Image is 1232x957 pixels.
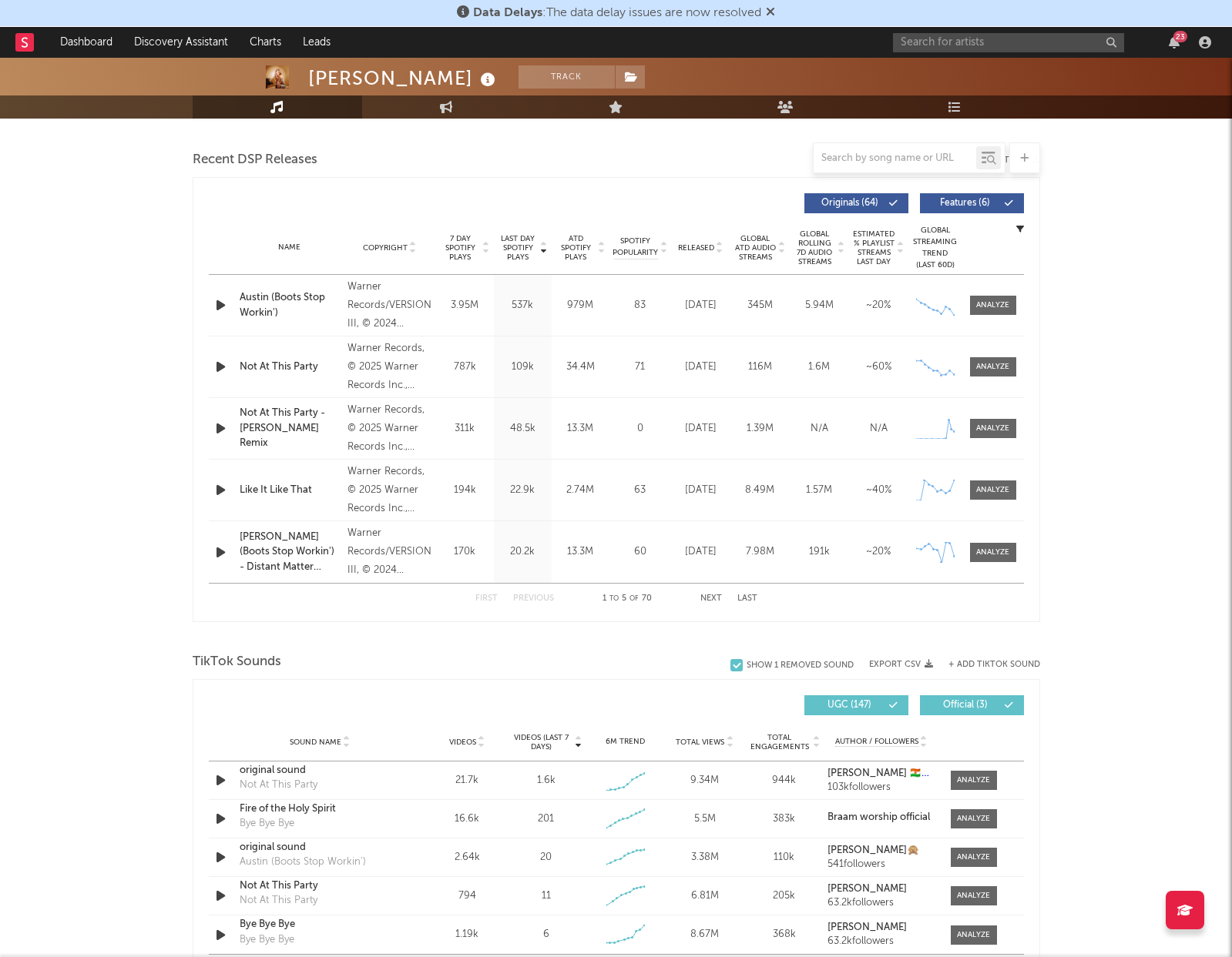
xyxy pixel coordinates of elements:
div: 787k [440,360,490,375]
span: TikTok Sounds [193,653,281,671]
button: Export CSV [869,660,933,669]
strong: [PERSON_NAME] [827,922,907,932]
span: Dismiss [766,7,775,19]
div: Warner Records, © 2025 Warner Records Inc., under exclusive license from [PERSON_NAME] [347,401,431,457]
span: Features ( 6 ) [930,199,1001,208]
input: Search for artists [893,33,1124,52]
div: Global Streaming Trend (Last 60D) [912,225,958,271]
div: N/A [853,421,905,437]
span: to [609,595,619,602]
a: Leads [292,27,341,58]
div: 11 [542,888,551,904]
div: ~ 60 % [853,360,905,375]
div: Not At This Party [240,878,401,894]
div: Warner Records, © 2025 Warner Records Inc., under exclusive license from [PERSON_NAME] [347,340,431,395]
div: 383k [748,811,820,827]
button: + Add TikTok Sound [948,661,1040,669]
a: Like It Like That [240,483,341,498]
span: Estimated % Playlist Streams Last Day [853,229,895,266]
span: Videos (last 7 days) [510,733,572,751]
div: 23 [1173,31,1187,42]
div: 5.5M [669,811,740,827]
div: [DATE] [675,544,727,560]
div: Not At This Party [240,893,317,908]
div: 71 [613,360,667,375]
div: 116M [734,360,786,375]
span: Copyright [363,243,408,253]
a: [PERSON_NAME]🙊 [827,845,935,856]
div: 6.81M [669,888,740,904]
span: Videos [449,738,476,747]
a: [PERSON_NAME] (Boots Stop Workin') - Distant Matter Remix [240,530,341,575]
a: [PERSON_NAME] [827,922,935,933]
div: 194k [440,483,490,498]
div: 16.6k [431,811,503,827]
span: Sound Name [290,738,341,747]
span: Last Day Spotify Plays [498,234,539,262]
div: Bye Bye Bye [240,917,401,932]
span: UGC ( 147 ) [814,701,885,710]
div: 63.2k followers [827,898,935,908]
div: original sound [240,763,401,778]
button: Originals(64) [804,193,908,213]
div: 83 [613,298,667,313]
div: 34.4M [556,360,606,375]
div: 8.67M [669,927,740,942]
div: 1 5 70 [585,590,670,608]
div: [DATE] [675,421,727,437]
a: Not At This Party [240,360,341,375]
button: Last [737,594,757,603]
button: + Add TikTok Sound [933,661,1040,669]
span: Official ( 3 ) [930,701,1001,710]
div: 345M [734,298,786,313]
span: Global ATD Audio Streams [734,234,777,262]
a: [PERSON_NAME] 🇳🇪🫶🤍🇱🇾♓ [827,768,935,779]
div: original sound [240,840,401,855]
a: Dashboard [49,27,123,58]
div: Name [240,242,341,253]
a: Braam worship official [827,812,935,823]
div: 5.94M [794,298,845,313]
div: 20 [540,850,552,865]
span: Global Rolling 7D Audio Streams [794,229,836,266]
div: ~ 20 % [853,544,905,560]
span: Spotify Popularity [613,236,658,259]
div: 979M [556,298,606,313]
span: Data Delays [473,7,542,19]
a: Austin (Boots Stop Workin') [240,290,341,320]
div: Not At This Party [240,778,317,793]
div: 8.49M [734,483,786,498]
div: [DATE] [675,360,727,375]
a: [PERSON_NAME] [827,884,935,895]
div: 63.2k followers [827,936,935,947]
button: 23 [1169,36,1180,49]
div: 6M Trend [589,736,661,748]
div: 944k [748,773,820,788]
div: 48.5k [498,421,548,437]
div: Warner Records/VERSION III, © 2024 [PERSON_NAME], under exclusive license to Warner Records Inc. [347,524,431,580]
div: 7.98M [734,544,786,560]
div: 3.38M [669,850,740,865]
div: 205k [748,888,820,904]
span: of [629,595,639,602]
div: 201 [538,811,554,827]
span: Originals ( 64 ) [814,199,885,208]
span: 7 Day Spotify Plays [440,234,481,262]
div: 191k [794,544,845,560]
div: Austin (Boots Stop Workin') [240,855,366,870]
div: 537k [498,298,548,313]
div: 9.34M [669,773,740,788]
div: Bye Bye Bye [240,932,294,948]
span: Author / Followers [835,737,918,747]
div: [DATE] [675,298,727,313]
strong: Braam worship official [827,812,930,822]
div: 2.64k [431,850,503,865]
div: Warner Records, © 2025 Warner Records Inc., under exclusive license from [PERSON_NAME] [347,463,431,518]
a: Not At This Party - [PERSON_NAME] Remix [240,406,341,451]
div: 1.6M [794,360,845,375]
div: 0 [613,421,667,437]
